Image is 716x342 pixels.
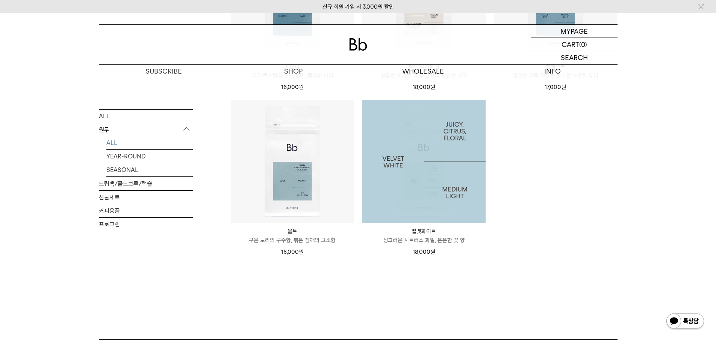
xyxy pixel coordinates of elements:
[281,249,304,255] span: 16,000
[362,100,486,223] a: 벨벳화이트
[99,204,193,217] a: 커피용품
[99,109,193,122] a: ALL
[281,84,304,90] span: 16,000
[579,38,587,51] p: (0)
[362,100,486,223] img: 1000000025_add2_054.jpg
[545,84,566,90] span: 17,000
[231,227,354,245] a: 몰트 구운 보리의 구수함, 볶은 참깨의 고소함
[531,38,618,51] a: CART (0)
[349,38,367,51] img: 로고
[362,227,486,245] a: 벨벳화이트 싱그러운 시트러스 과일, 은은한 꽃 향
[106,149,193,163] a: YEAR-ROUND
[99,65,229,78] a: SUBSCRIBE
[106,163,193,176] a: SEASONAL
[362,227,486,236] p: 벨벳화이트
[99,190,193,203] a: 선물세트
[413,84,435,90] span: 18,000
[322,3,394,10] a: 신규 회원 가입 시 3,000원 할인
[231,227,354,236] p: 몰트
[413,249,435,255] span: 18,000
[299,249,304,255] span: 원
[299,84,304,90] span: 원
[666,313,705,331] img: 카카오톡 채널 1:1 채팅 버튼
[231,236,354,245] p: 구운 보리의 구수함, 볶은 참깨의 고소함
[358,65,488,78] p: WHOLESALE
[99,177,193,190] a: 드립백/콜드브루/캡슐
[229,65,358,78] a: SHOP
[430,249,435,255] span: 원
[99,217,193,231] a: 프로그램
[99,123,193,136] p: 원두
[561,84,566,90] span: 원
[488,65,618,78] p: INFO
[531,25,618,38] a: MYPAGE
[561,51,588,64] p: SEARCH
[430,84,435,90] span: 원
[562,38,579,51] p: CART
[560,25,588,38] p: MYPAGE
[362,236,486,245] p: 싱그러운 시트러스 과일, 은은한 꽃 향
[106,136,193,149] a: ALL
[231,100,354,223] img: 몰트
